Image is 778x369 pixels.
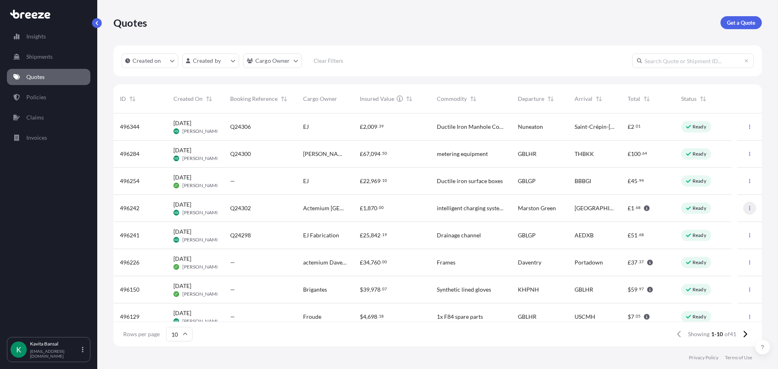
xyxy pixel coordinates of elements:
p: Quotes [113,16,147,29]
span: £ [360,260,363,265]
span: Actemium [GEOGRAPHIC_DATA] [303,204,347,212]
span: USCMH [575,313,595,321]
a: Privacy Policy [689,354,718,361]
span: Drainage channel [437,231,481,239]
span: Froude [303,313,321,321]
p: Insights [26,32,46,41]
span: . [635,125,635,128]
p: Ready [693,232,706,239]
button: Sort [546,94,556,104]
span: . [381,233,382,236]
p: Created by [193,57,221,65]
span: 22 [363,178,370,184]
span: Brigantes [303,286,327,294]
p: Ready [693,259,706,266]
button: createdBy Filter options [182,53,239,68]
span: 68 [636,206,641,209]
span: — [230,258,235,267]
span: . [638,233,639,236]
span: GBLHR [518,150,536,158]
span: GBLGP [518,231,536,239]
p: [EMAIL_ADDRESS][DOMAIN_NAME] [30,349,80,358]
span: [DATE] [173,146,191,154]
span: . [381,260,382,263]
span: Rows per page [123,330,160,338]
span: 51 [631,232,637,238]
span: [PERSON_NAME] [182,155,221,162]
span: Nuneaton [518,123,543,131]
span: actemium Daventry [303,258,347,267]
span: [PERSON_NAME] [182,182,221,189]
span: . [638,179,639,182]
span: [PERSON_NAME] [182,237,221,243]
span: KB [174,154,178,162]
span: Ductile iron surface boxes [437,177,503,185]
p: Policies [26,93,46,101]
span: . [381,152,382,155]
span: 496242 [120,204,139,212]
span: £ [360,232,363,238]
span: . [638,260,639,263]
span: 496284 [120,150,139,158]
button: Sort [642,94,652,104]
span: £ [628,232,631,238]
span: Ductile Iron Manhole Covers [437,123,505,131]
span: [PERSON_NAME] [182,128,221,134]
span: LT [175,290,178,298]
a: Shipments [7,49,90,65]
span: 37 [631,260,637,265]
span: Cargo Owner [303,95,337,103]
span: , [370,178,371,184]
span: 760 [371,260,380,265]
span: . [638,288,639,290]
span: . [378,206,378,209]
span: GBLGP [518,177,536,185]
span: 67 [363,151,370,157]
p: Ready [693,205,706,211]
span: £ [360,178,363,184]
button: Sort [128,94,137,104]
span: ID [120,95,126,103]
span: , [370,232,371,238]
span: Departure [518,95,544,103]
span: . [635,206,635,209]
span: Booking Reference [230,95,278,103]
span: GBLHR [518,313,536,321]
span: 496150 [120,286,139,294]
span: KB [174,317,178,325]
span: . [641,152,642,155]
span: [DATE] [173,173,191,181]
span: 37 [639,260,644,263]
span: Q24302 [230,204,251,212]
button: Sort [279,94,289,104]
span: Saint-Crépin-[GEOGRAPHIC_DATA] [575,123,615,131]
span: £ [360,151,363,157]
p: Terms of Use [725,354,752,361]
span: intelligent charging system and trolley. [437,204,505,212]
span: 4 [363,314,366,320]
span: 34 [363,260,370,265]
span: 094 [371,151,380,157]
span: of 41 [725,330,736,338]
span: $ [628,314,631,320]
p: Created on [133,57,161,65]
span: 1 [363,205,366,211]
span: GBLHR [575,286,593,294]
span: 2 [631,124,634,130]
a: Get a Quote [720,16,762,29]
span: 496254 [120,177,139,185]
span: . [381,179,382,182]
p: Clear Filters [314,57,343,65]
span: [PERSON_NAME] [182,209,221,216]
span: — [230,286,235,294]
span: 01 [636,125,641,128]
span: 100 [631,151,641,157]
span: THBKK [575,150,594,158]
span: EJ [303,123,309,131]
span: 00 [382,260,387,263]
p: Quotes [26,73,45,81]
span: 7 [631,314,634,320]
button: Sort [468,94,478,104]
span: 2 [363,124,366,130]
